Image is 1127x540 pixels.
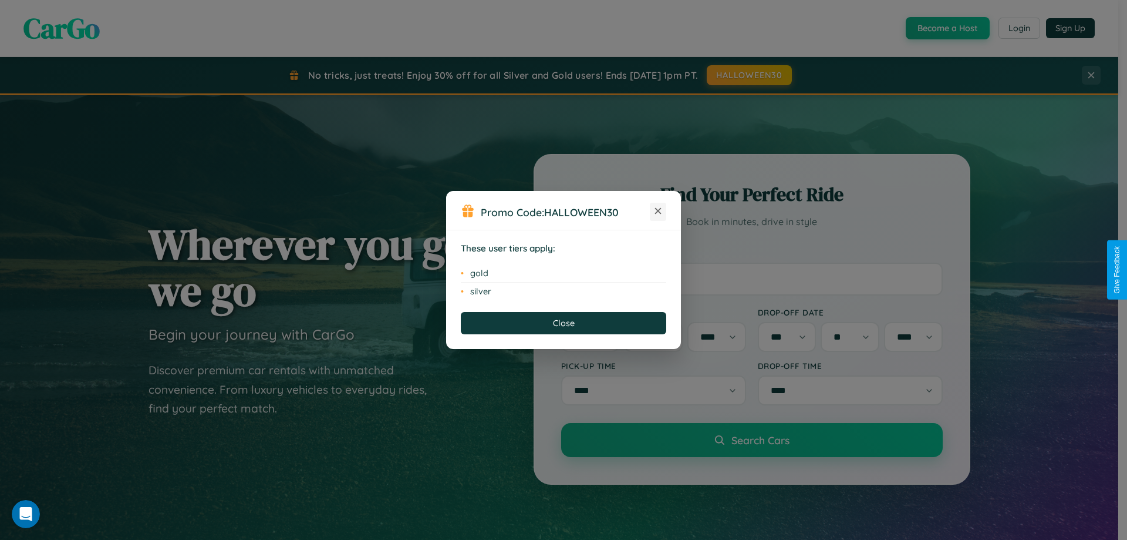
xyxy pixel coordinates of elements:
[461,283,666,300] li: silver
[544,206,619,219] b: HALLOWEEN30
[1113,246,1121,294] div: Give Feedback
[461,312,666,334] button: Close
[481,206,650,219] h3: Promo Code:
[12,500,40,528] iframe: Intercom live chat
[461,264,666,283] li: gold
[461,243,555,254] strong: These user tiers apply:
